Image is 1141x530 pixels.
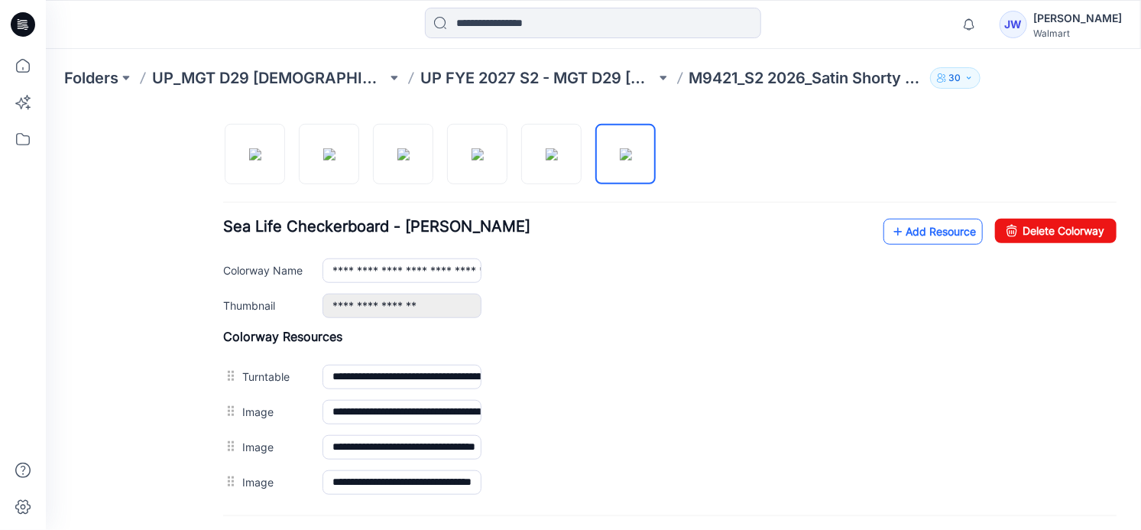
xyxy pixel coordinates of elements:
[177,154,261,171] label: Colorway Name
[196,366,261,383] label: Image
[949,112,1071,136] a: Delete Colorway
[177,110,485,128] span: Sea Life Checkerboard - [PERSON_NAME]
[1033,9,1122,28] div: [PERSON_NAME]
[196,261,261,278] label: Turntable
[177,222,1071,237] h4: Colorway Resources
[152,67,387,89] a: UP_MGT D29 [DEMOGRAPHIC_DATA] Sleep
[196,296,261,313] label: Image
[1033,28,1122,39] div: Walmart
[930,67,981,89] button: 30
[64,67,118,89] a: Folders
[420,67,655,89] a: UP FYE 2027 S2 - MGT D29 [DEMOGRAPHIC_DATA] Sleepwear
[1000,11,1027,38] div: JW
[689,67,924,89] p: M9421_S2 2026_Satin Shorty PJ_Midpoint
[46,107,1141,530] iframe: edit-style
[177,190,261,206] label: Thumbnail
[838,112,937,138] a: Add Resource
[196,331,261,348] label: Image
[949,70,961,86] p: 30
